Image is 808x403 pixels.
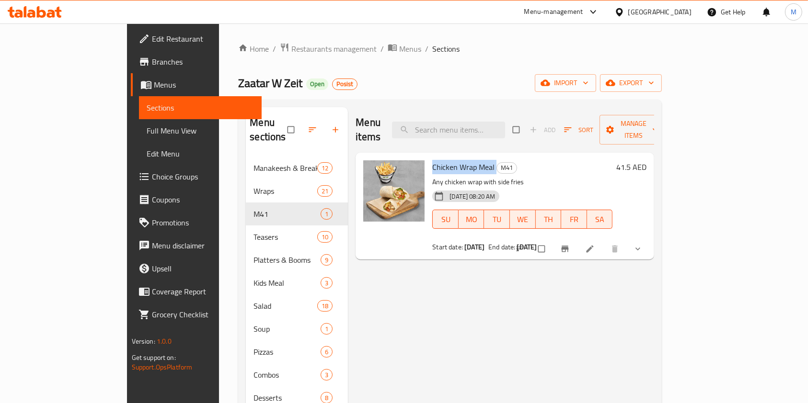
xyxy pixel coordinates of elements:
a: Menus [131,73,262,96]
span: FR [565,213,583,226]
span: 3 [321,370,332,380]
a: Coupons [131,188,262,211]
a: Edit menu item [585,244,597,254]
div: Kids Meal [254,277,321,289]
span: 1 [321,325,332,334]
a: Restaurants management [280,43,377,55]
span: Pizzas [254,346,321,358]
button: SU [432,210,458,229]
a: Upsell [131,257,262,280]
span: Select to update [532,240,553,258]
div: Salad18 [246,294,348,317]
button: WE [510,210,536,229]
span: Sections [432,43,460,55]
span: Choice Groups [152,171,254,182]
button: Manage items [600,115,668,145]
div: Open [306,78,328,90]
div: Pizzas6 [246,340,348,363]
span: Upsell [152,263,254,274]
span: M41 [497,162,517,173]
span: MO [462,213,481,226]
button: sort-choices [509,238,532,259]
button: SA [587,210,613,229]
a: Branches [131,50,262,73]
span: 18 [318,302,332,311]
button: Branch-specific-item [554,238,577,259]
span: [DATE] 08:20 AM [446,192,499,201]
span: TU [488,213,506,226]
img: Chicken Wrap Meal [363,160,425,222]
span: Menus [399,43,421,55]
span: Menu disclaimer [152,240,254,251]
span: Menus [154,79,254,90]
button: TU [484,210,510,229]
svg: Show Choices [633,244,643,254]
span: Add item [527,123,558,137]
div: items [317,300,333,312]
span: 1.0.0 [157,335,172,347]
a: Edit Menu [139,142,262,165]
span: Sort sections [302,119,325,140]
a: Sections [139,96,262,119]
h6: 41.5 AED [616,160,646,174]
button: export [600,74,662,92]
a: Grocery Checklist [131,303,262,326]
a: Coverage Report [131,280,262,303]
span: End date: [488,241,515,253]
div: items [321,277,333,289]
div: items [321,369,333,381]
span: Select all sections [282,121,302,139]
span: Edit Restaurant [152,33,254,45]
span: SA [591,213,609,226]
div: Kids Meal3 [246,271,348,294]
nav: breadcrumb [238,43,662,55]
span: 8 [321,393,332,403]
div: Menu-management [524,6,583,18]
span: 10 [318,233,332,242]
span: M41 [254,208,321,220]
button: show more [627,238,650,259]
span: Restaurants management [291,43,377,55]
span: 3 [321,279,332,288]
button: delete [604,238,627,259]
button: FR [561,210,587,229]
span: Soup [254,323,321,335]
span: 21 [318,187,332,196]
div: Manakeesh & Breakfast12 [246,157,348,179]
div: Soup1 [246,317,348,340]
h2: Menu sections [250,115,288,144]
span: 1 [321,210,332,219]
b: [DATE] [464,241,485,253]
a: Support.OpsPlatform [132,361,193,373]
a: Menus [388,43,421,55]
div: Platters & Booms9 [246,248,348,271]
li: / [425,43,428,55]
span: M [791,7,796,17]
span: Platters & Booms [254,254,321,266]
span: Select section [507,121,527,139]
span: Posist [333,80,357,88]
span: Manakeesh & Breakfast [254,162,317,174]
span: Sections [147,102,254,113]
span: Version: [132,335,155,347]
div: M411 [246,202,348,225]
div: items [317,185,333,197]
div: items [321,323,333,335]
span: SU [437,213,454,226]
span: Coverage Report [152,286,254,297]
span: Full Menu View [147,125,254,136]
button: Sort [562,123,596,137]
span: TH [540,213,558,226]
span: Combos [254,369,321,381]
span: Get support on: [132,351,176,364]
span: Edit Menu [147,148,254,159]
span: 12 [318,164,332,173]
span: 6 [321,347,332,357]
div: Salad [254,300,317,312]
h2: Menu items [356,115,381,144]
a: Promotions [131,211,262,234]
div: items [321,254,333,266]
